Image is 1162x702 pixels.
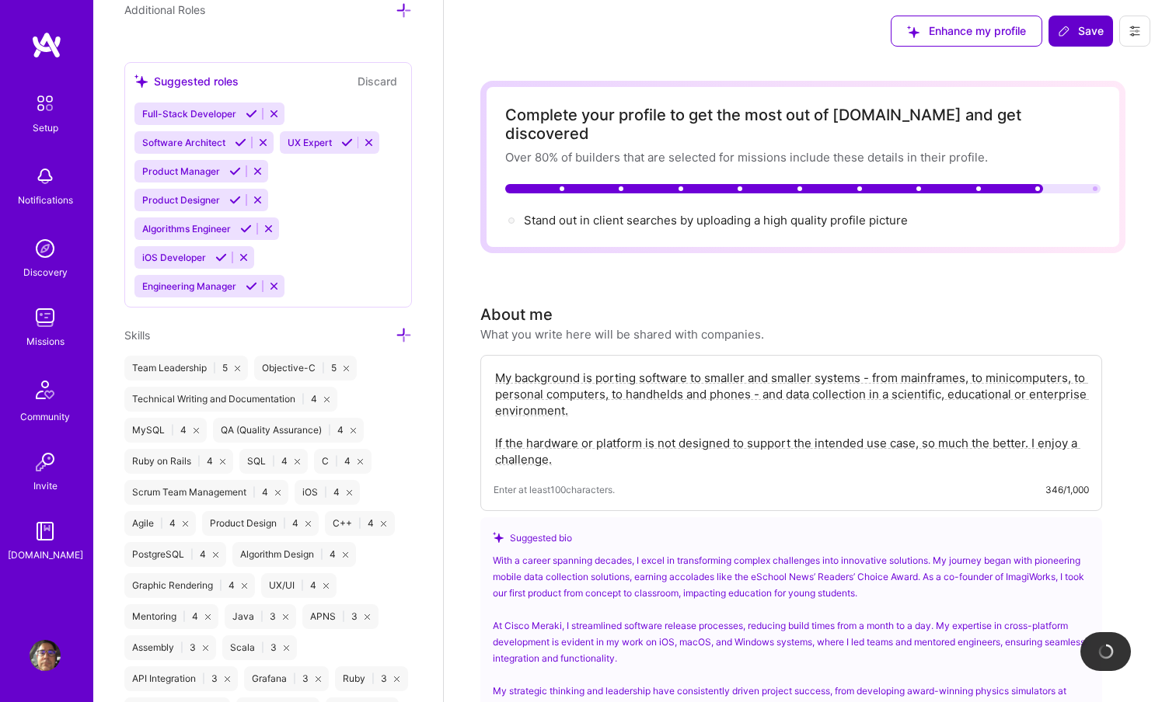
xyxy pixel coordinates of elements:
[238,252,249,263] i: Reject
[142,165,220,177] span: Product Manager
[142,280,236,292] span: Engineering Manager
[260,610,263,623] span: |
[305,521,311,526] i: icon Close
[222,635,297,660] div: Scala 3
[335,666,407,691] div: Ruby 3
[33,478,58,494] div: Invite
[194,428,199,433] i: icon Close
[33,120,58,136] div: Setup
[343,552,348,558] i: icon Close
[365,614,370,620] i: icon Close
[1045,481,1089,498] div: 346/1,000
[275,490,281,495] i: icon Close
[244,666,329,691] div: Grafana 3
[18,192,73,208] div: Notifications
[505,106,1101,143] div: Complete your profile to get the most out of [DOMAIN_NAME] and get discovered
[29,87,61,120] img: setup
[323,583,329,589] i: icon Close
[314,449,371,474] div: C 4
[235,366,240,371] i: icon Close
[322,362,325,374] span: |
[213,362,216,374] span: |
[180,641,183,654] span: |
[202,511,319,536] div: Product Design 4
[335,455,338,467] span: |
[272,455,275,467] span: |
[213,418,364,443] div: QA (Quality Assurance) 4
[220,459,225,464] i: icon Close
[124,3,205,16] span: Additional Roles
[124,666,238,691] div: API Integration 3
[394,676,400,682] i: icon Close
[124,449,233,474] div: Ruby on Rails 4
[183,610,186,623] span: |
[907,23,1026,39] span: Enhance my profile
[232,542,356,567] div: Algorithm Design 4
[225,604,296,629] div: Java 3
[190,548,194,561] span: |
[328,424,331,436] span: |
[30,447,61,478] img: Invite
[203,645,208,651] i: icon Close
[324,486,327,499] span: |
[268,280,280,292] i: Reject
[301,579,304,592] span: |
[215,252,227,263] i: Accept
[31,31,62,59] img: logo
[1097,643,1115,660] img: loading
[254,356,357,381] div: Objective-C 5
[183,521,188,526] i: icon Close
[524,212,908,228] div: Stand out in client searches by uploading a high quality profile picture
[284,645,289,651] i: icon Close
[124,604,218,629] div: Mentoring 4
[324,397,330,402] i: icon Close
[142,252,206,263] span: iOS Developer
[293,672,296,685] span: |
[197,455,201,467] span: |
[229,165,241,177] i: Accept
[124,418,207,443] div: MySQL 4
[142,194,220,206] span: Product Designer
[20,408,70,425] div: Community
[30,302,61,333] img: teamwork
[30,161,61,192] img: bell
[229,194,241,206] i: Accept
[246,108,257,120] i: Accept
[295,480,360,505] div: iOS 4
[1058,23,1104,39] span: Save
[142,108,236,120] span: Full-Stack Developer
[26,333,65,349] div: Missions
[316,676,321,682] i: icon Close
[242,583,247,589] i: icon Close
[142,223,231,235] span: Algorithms Engineer
[372,672,375,685] span: |
[263,223,274,235] i: Reject
[235,137,246,148] i: Accept
[124,328,150,342] span: Skills
[344,366,349,371] i: icon Close
[283,614,288,620] i: icon Close
[261,573,337,598] div: UX/UI 4
[30,233,61,264] img: discovery
[239,449,308,474] div: SQL 4
[353,72,402,90] button: Discard
[202,672,205,685] span: |
[493,532,504,543] i: icon SuggestedTeams
[30,516,61,547] img: guide book
[219,579,222,592] span: |
[295,459,300,464] i: icon Close
[142,137,225,148] span: Software Architect
[493,530,1090,546] div: Suggested bio
[253,486,256,499] span: |
[480,303,553,326] div: About me
[160,517,163,530] span: |
[494,368,1089,469] textarea: My background is porting software to smaller and smaller systems - from mainframes, to minicomput...
[302,393,305,405] span: |
[213,552,218,558] i: icon Close
[134,75,148,88] i: icon SuggestedTeams
[124,542,226,567] div: PostgreSQL 4
[124,635,216,660] div: Assembly 3
[246,280,257,292] i: Accept
[480,326,764,342] div: What you write here will be shared with companies.
[325,511,394,536] div: C++ 4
